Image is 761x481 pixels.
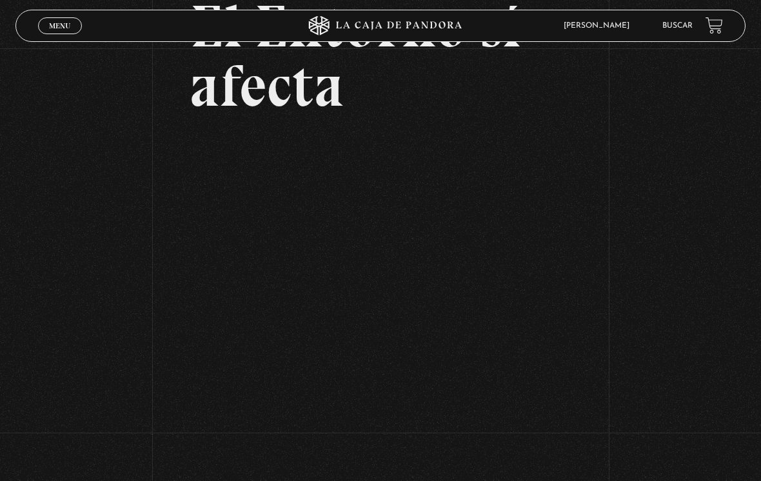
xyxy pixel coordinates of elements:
span: Cerrar [45,33,75,42]
span: Menu [49,22,70,30]
span: [PERSON_NAME] [557,22,642,30]
a: Buscar [662,22,693,30]
a: View your shopping cart [706,17,723,34]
